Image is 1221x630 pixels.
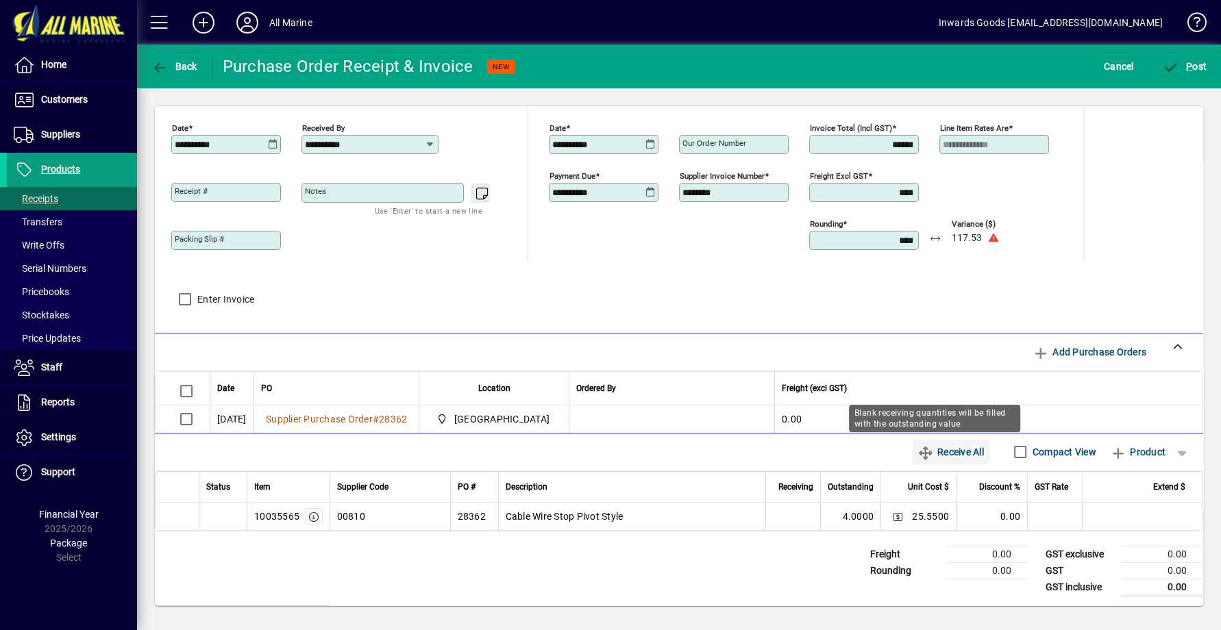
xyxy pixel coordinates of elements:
[151,61,197,72] span: Back
[912,440,989,464] button: Receive All
[50,538,87,549] span: Package
[217,381,247,396] div: Date
[14,333,81,344] span: Price Updates
[148,54,201,79] button: Back
[7,280,137,303] a: Pricebooks
[41,164,80,175] span: Products
[217,381,234,396] span: Date
[458,479,476,494] span: PO #
[379,414,407,425] span: 28362
[1035,479,1068,494] span: GST Rate
[849,405,1020,432] div: Blank receiving quantities will be filled with the outstanding value
[912,509,949,523] span: 25.5500
[908,479,949,494] span: Unit Cost $
[682,138,746,148] mat-label: Our order number
[450,503,498,530] td: 28362
[810,123,892,133] mat-label: Invoice Total (incl GST)
[41,94,88,105] span: Customers
[782,381,1185,396] div: Freight (excl GST)
[956,503,1027,530] td: 0.00
[14,193,58,204] span: Receipts
[1121,562,1203,579] td: 0.00
[1163,61,1207,72] span: ost
[940,123,1009,133] mat-label: Line item rates are
[206,479,230,494] span: Status
[680,171,765,181] mat-label: Supplier invoice number
[172,123,188,133] mat-label: Date
[41,59,66,70] span: Home
[576,381,616,396] span: Ordered By
[1033,341,1146,363] span: Add Purchase Orders
[261,381,412,396] div: PO
[7,118,137,152] a: Suppliers
[7,455,137,490] a: Support
[1039,579,1121,596] td: GST inclusive
[979,479,1020,494] span: Discount %
[14,240,64,251] span: Write Offs
[137,54,212,79] app-page-header-button: Back
[41,362,62,373] span: Staff
[550,171,595,181] mat-label: Payment due
[14,216,62,227] span: Transfers
[7,187,137,210] a: Receipts
[1121,579,1203,596] td: 0.00
[1186,61,1192,72] span: P
[39,509,99,520] span: Financial Year
[952,233,982,244] span: 117.53
[952,220,1034,229] span: Variance ($)
[223,55,473,77] div: Purchase Order Receipt & Invoice
[1121,546,1203,562] td: 0.00
[1039,546,1121,562] td: GST exclusive
[175,234,224,244] mat-label: Packing Slip #
[7,257,137,280] a: Serial Numbers
[774,405,1202,433] td: 0.00
[41,466,75,477] span: Support
[1100,54,1137,79] button: Cancel
[14,286,69,297] span: Pricebooks
[493,62,510,71] span: NEW
[7,234,137,257] a: Write Offs
[225,10,269,35] button: Profile
[337,479,388,494] span: Supplier Code
[454,412,550,426] span: [GEOGRAPHIC_DATA]
[1159,54,1211,79] button: Post
[478,381,510,396] span: Location
[1039,562,1121,579] td: GST
[330,503,450,530] td: 00810
[7,420,137,455] a: Settings
[810,171,868,181] mat-label: Freight excl GST
[939,12,1163,34] div: Inwards Goods [EMAIL_ADDRESS][DOMAIN_NAME]
[1176,3,1204,47] a: Knowledge Base
[7,48,137,82] a: Home
[41,431,76,442] span: Settings
[946,546,1028,562] td: 0.00
[305,186,326,196] mat-label: Notes
[1027,340,1152,364] button: Add Purchase Orders
[254,479,271,494] span: Item
[7,303,137,327] a: Stocktakes
[41,396,75,407] span: Reports
[946,562,1028,579] td: 0.00
[14,310,69,320] span: Stocktakes
[375,203,482,218] mat-hint: Use 'Enter' to start a new line
[7,83,137,117] a: Customers
[269,12,312,34] div: All Marine
[820,503,880,530] td: 4.0000
[261,381,272,396] span: PO
[41,129,80,140] span: Suppliers
[7,327,137,350] a: Price Updates
[175,186,208,196] mat-label: Receipt #
[778,479,813,494] span: Receiving
[266,414,373,425] span: Supplier Purchase Order
[498,503,766,530] td: Cable Wire Stop Pivot Style
[782,381,847,396] span: Freight (excl GST)
[863,546,946,562] td: Freight
[7,351,137,385] a: Staff
[550,123,566,133] mat-label: Date
[261,412,412,427] a: Supplier Purchase Order#28362
[302,123,345,133] mat-label: Received by
[810,219,843,229] mat-label: Rounding
[1030,445,1096,459] label: Compact View
[863,562,946,579] td: Rounding
[373,414,379,425] span: #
